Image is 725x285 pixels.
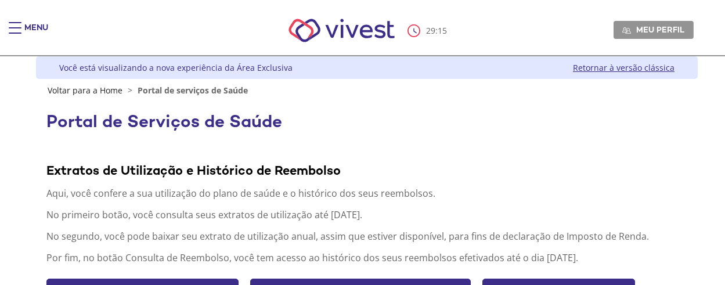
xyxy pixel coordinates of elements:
[46,112,687,131] h1: Portal de Serviços de Saúde
[438,25,447,36] span: 15
[138,85,248,96] span: Portal de serviços de Saúde
[407,24,449,37] div: :
[276,6,407,55] img: Vivest
[125,85,135,96] span: >
[24,22,48,45] div: Menu
[59,62,293,73] div: Você está visualizando a nova experiência da Área Exclusiva
[622,26,631,35] img: Meu perfil
[46,187,687,200] p: Aqui, você confere a sua utilização do plano de saúde e o histórico dos seus reembolsos.
[46,162,687,178] div: Extratos de Utilização e Histórico de Reembolso
[426,25,435,36] span: 29
[573,62,674,73] a: Retornar à versão clássica
[46,230,687,243] p: No segundo, você pode baixar seu extrato de utilização anual, assim que estiver disponível, para ...
[48,85,122,96] a: Voltar para a Home
[46,208,687,221] p: No primeiro botão, você consulta seus extratos de utilização até [DATE].
[636,24,684,35] span: Meu perfil
[46,251,687,264] p: Por fim, no botão Consulta de Reembolso, você tem acesso ao histórico dos seus reembolsos efetiva...
[614,21,694,38] a: Meu perfil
